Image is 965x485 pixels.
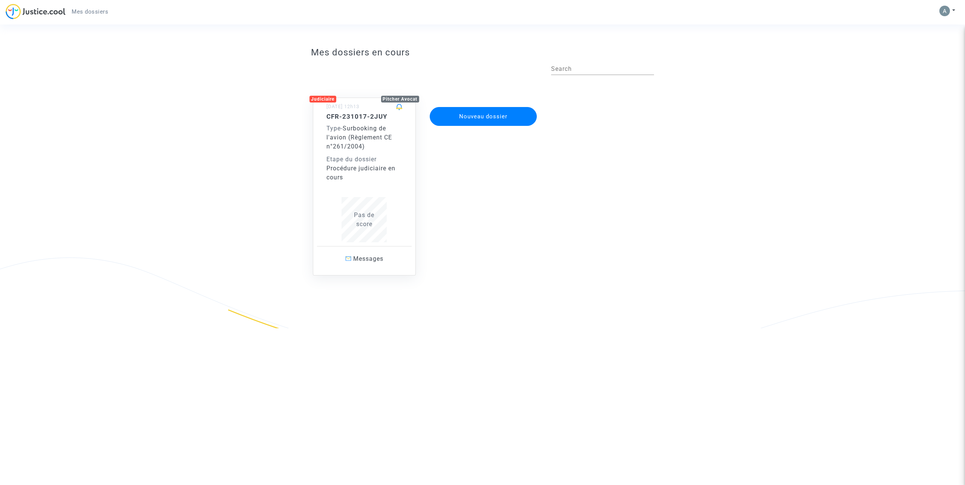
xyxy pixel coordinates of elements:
[305,83,424,275] a: JudiciairePitcher Avocat[DATE] 12h13CFR-231017-2JUYType-Surbooking de l'avion (Règlement CE n°261...
[326,113,403,120] h5: CFR-231017-2JUY
[311,47,654,58] h3: Mes dossiers en cours
[326,125,341,132] span: Type
[326,155,403,164] div: Etape du dossier
[72,8,108,15] span: Mes dossiers
[326,125,343,132] span: -
[66,6,114,17] a: Mes dossiers
[381,96,420,103] div: Pitcher Avocat
[939,6,950,16] img: ACg8ocIjuyRa1sEL9KJzT5gFD5YoqR9UrlzOrc8RB4YCvC3b=s96-c
[354,211,374,228] span: Pas de score
[353,255,383,262] span: Messages
[430,107,537,126] button: Nouveau dossier
[317,246,412,271] a: Messages
[309,96,337,103] div: Judiciaire
[6,4,66,19] img: jc-logo.svg
[326,125,392,150] span: Surbooking de l'avion (Règlement CE n°261/2004)
[326,104,359,109] small: [DATE] 12h13
[429,102,538,109] a: Nouveau dossier
[326,164,403,182] div: Procédure judiciaire en cours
